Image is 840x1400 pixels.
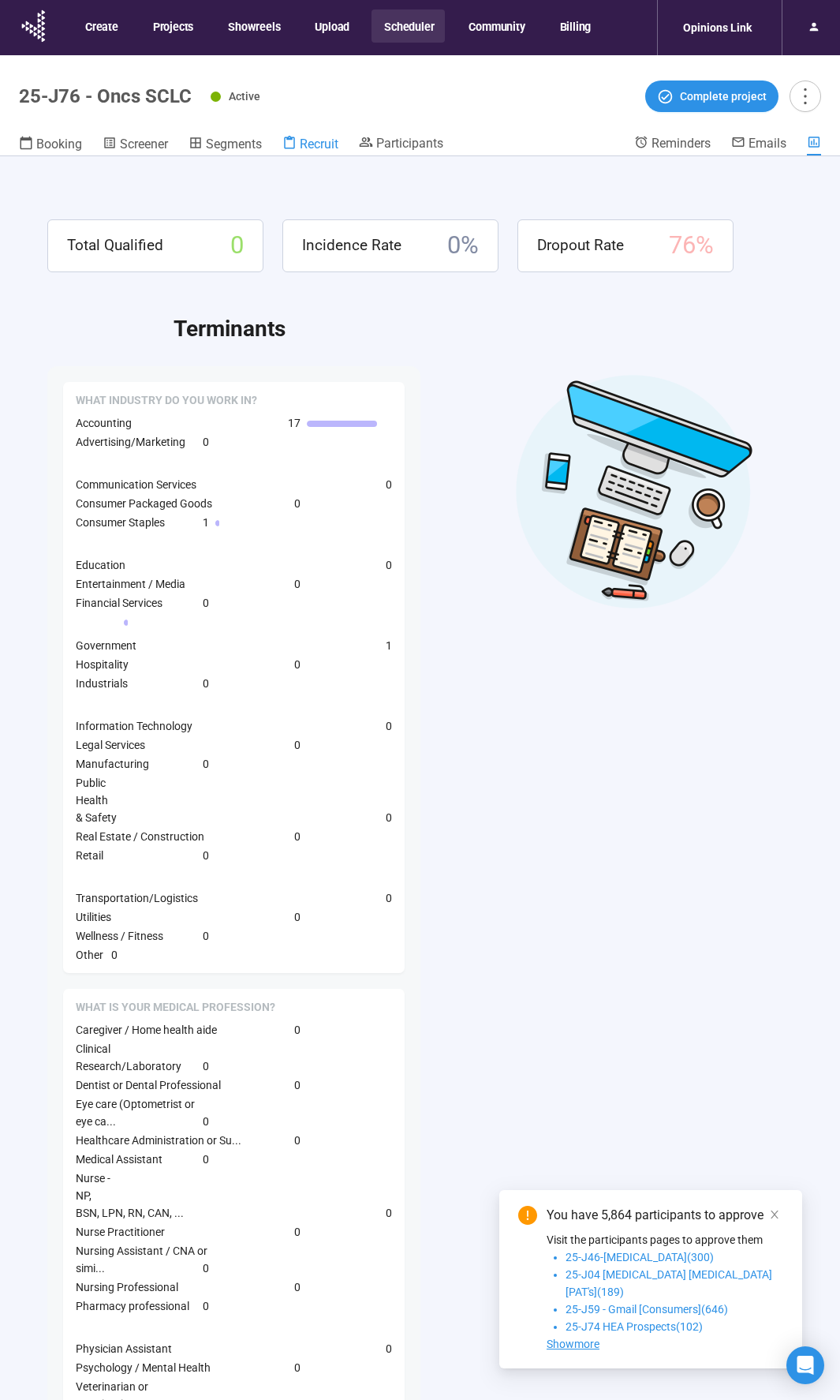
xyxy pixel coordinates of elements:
[203,1057,209,1075] span: 0
[76,1153,162,1166] span: Medical Assistant
[76,639,136,652] span: Government
[547,1231,783,1248] p: Visit the participants pages to approve them
[203,755,209,773] span: 0
[76,720,192,732] span: Information Technology
[749,136,786,151] span: Emails
[76,739,145,751] span: Legal Services
[386,809,392,826] span: 0
[203,927,209,945] span: 0
[76,949,103,961] span: Other
[76,1342,172,1355] span: Physician Assistant
[288,414,301,432] span: 17
[794,85,816,107] span: more
[140,9,204,43] button: Projects
[230,226,244,265] span: 0
[67,234,163,257] span: Total Qualified
[566,1251,714,1263] span: 25-J46-[MEDICAL_DATA](300)
[359,135,443,154] a: Participants
[386,637,392,654] span: 1
[386,556,392,574] span: 0
[76,516,165,529] span: Consumer Staples
[76,849,103,862] span: Retail
[111,946,118,964] span: 0
[302,234,401,257] span: Incidence Rate
[456,9,536,43] button: Community
[669,226,714,265] span: 76 %
[174,312,793,346] h2: Terminants
[76,830,204,843] span: Real Estate / Construction
[634,135,711,154] a: Reminders
[76,559,125,571] span: Education
[73,9,129,43] button: Create
[203,433,209,451] span: 0
[76,892,198,904] span: Transportation/Logistics
[282,135,338,155] a: Recruit
[19,85,192,107] h1: 25-J76 - Oncs SCLC
[76,777,117,824] span: Public Health & Safety
[76,1043,181,1072] span: Clinical Research/Laboratory
[547,1206,783,1225] div: You have 5,864 participants to approve
[294,1076,301,1094] span: 0
[76,1098,195,1128] span: Eye care (Optometrist or eye ca...
[294,656,301,673] span: 0
[120,137,168,152] span: Screener
[215,9,291,43] button: Showreels
[76,436,185,448] span: Advertising/Marketing
[76,1172,184,1219] span: Nurse - NP, BSN, LPN, RN, CAN, ...
[294,1359,301,1376] span: 0
[294,1132,301,1149] span: 0
[76,597,162,609] span: Financial Services
[386,476,392,493] span: 0
[294,495,301,512] span: 0
[790,80,821,112] button: more
[76,1281,178,1293] span: Nursing Professional
[769,1209,780,1220] span: close
[371,9,445,43] button: Scheduler
[76,478,196,491] span: Communication Services
[566,1320,703,1333] span: 25-J74 HEA Prospects(102)
[189,135,262,155] a: Segments
[566,1303,728,1316] span: 25-J59 - Gmail [Consumers](646)
[547,1338,599,1350] span: Showmore
[680,88,767,105] span: Complete project
[566,1268,772,1298] span: 25-J04 [MEDICAL_DATA] [MEDICAL_DATA] [PAT's](189)
[103,135,168,155] a: Screener
[36,137,82,152] span: Booking
[76,1079,221,1091] span: Dentist or Dental Professional
[203,1151,209,1168] span: 0
[76,677,128,690] span: Industrials
[447,226,479,265] span: 0 %
[294,1223,301,1241] span: 0
[76,497,212,510] span: Consumer Packaged Goods
[76,911,111,923] span: Utilities
[76,930,163,942] span: Wellness / Fitness
[294,1278,301,1296] span: 0
[76,1300,189,1312] span: Pharmacy professional
[294,575,301,593] span: 0
[76,1245,207,1275] span: Nursing Assistant / CNA or simi...
[203,594,209,612] span: 0
[294,828,301,845] span: 0
[386,1204,392,1222] span: 0
[203,675,209,692] span: 0
[203,1297,209,1315] span: 0
[518,1206,537,1225] span: exclamation-circle
[76,1361,211,1374] span: Psychology / Mental Health
[206,137,262,152] span: Segments
[203,1260,209,1277] span: 0
[76,417,132,429] span: Accounting
[203,847,209,864] span: 0
[302,9,360,43] button: Upload
[229,90,260,103] span: Active
[674,13,761,43] div: Opinions Link
[76,1134,241,1147] span: Healthcare Administration or Su...
[19,135,82,155] a: Booking
[76,1024,217,1036] span: Caregiver / Home health aide
[786,1346,824,1384] div: Open Intercom Messenger
[203,514,209,531] span: 1
[515,372,753,610] img: Desktop work notes
[537,234,624,257] span: Dropout Rate
[651,136,711,151] span: Reminders
[203,1113,209,1130] span: 0
[76,1000,275,1016] span: What is your medical profession?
